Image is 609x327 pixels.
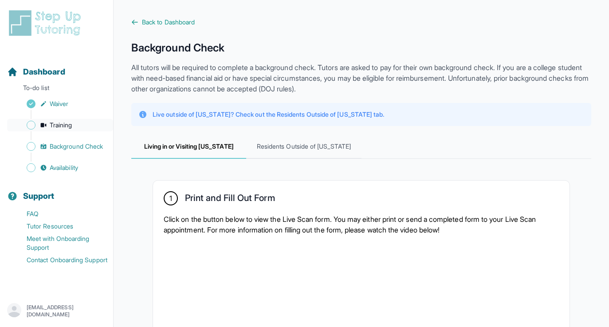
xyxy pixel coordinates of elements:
span: Residents Outside of [US_STATE] [246,135,361,159]
a: Contact Onboarding Support [7,254,113,266]
h2: Print and Fill Out Form [185,193,275,207]
a: Training [7,119,113,131]
a: Waiver [7,98,113,110]
button: Dashboard [4,51,110,82]
a: Tutor Resources [7,220,113,232]
a: FAQ [7,208,113,220]
span: Waiver [50,99,68,108]
a: Background Check [7,140,113,153]
span: Availability [50,163,78,172]
nav: Tabs [131,135,591,159]
span: Background Check [50,142,103,151]
span: Back to Dashboard [142,18,195,27]
button: Support [4,176,110,206]
span: 1 [169,193,172,204]
a: Dashboard [7,66,65,78]
span: Living in or Visiting [US_STATE] [131,135,246,159]
span: Support [23,190,55,202]
button: [EMAIL_ADDRESS][DOMAIN_NAME] [7,303,106,319]
img: logo [7,9,86,37]
p: Live outside of [US_STATE]? Check out the Residents Outside of [US_STATE] tab. [153,110,384,119]
span: Dashboard [23,66,65,78]
h1: Background Check [131,41,591,55]
a: Meet with Onboarding Support [7,232,113,254]
p: [EMAIL_ADDRESS][DOMAIN_NAME] [27,304,106,318]
span: Training [50,121,72,130]
p: Click on the button below to view the Live Scan form. You may either print or send a completed fo... [164,214,559,235]
a: Back to Dashboard [131,18,591,27]
p: All tutors will be required to complete a background check. Tutors are asked to pay for their own... [131,62,591,94]
p: To-do list [4,83,110,96]
a: Availability [7,162,113,174]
